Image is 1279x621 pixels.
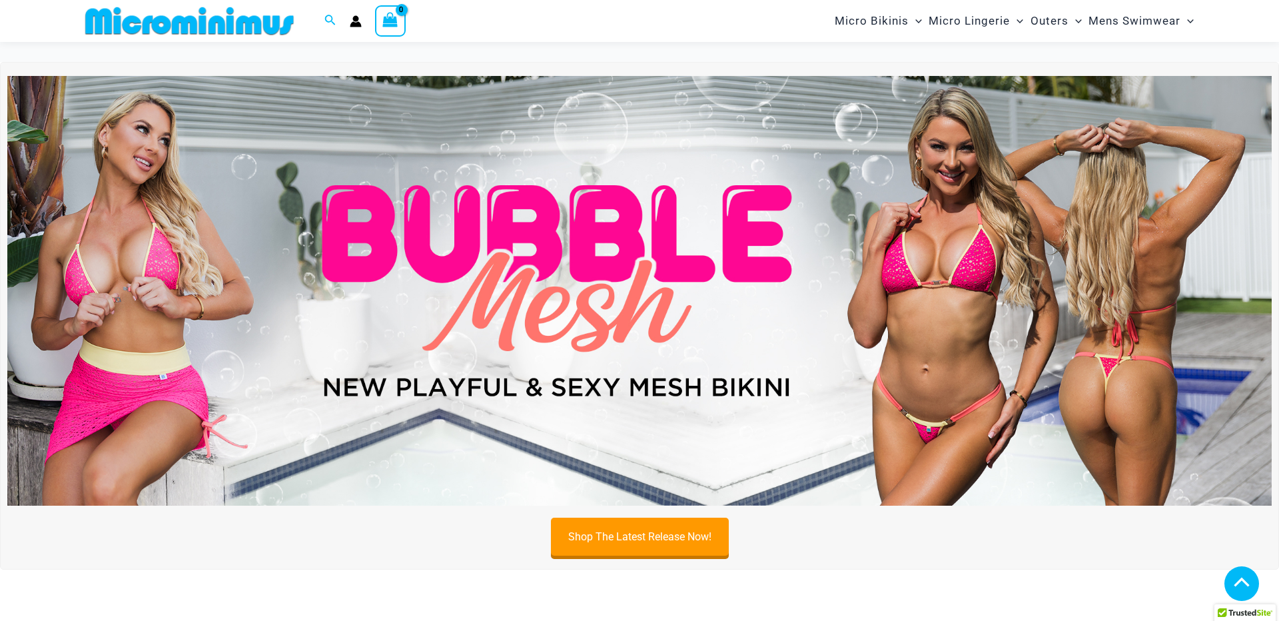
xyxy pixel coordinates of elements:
[835,4,909,38] span: Micro Bikinis
[909,4,922,38] span: Menu Toggle
[551,518,729,556] a: Shop The Latest Release Now!
[80,6,299,36] img: MM SHOP LOGO FLAT
[1088,4,1180,38] span: Mens Swimwear
[1031,4,1068,38] span: Outers
[929,4,1010,38] span: Micro Lingerie
[831,4,925,38] a: Micro BikinisMenu ToggleMenu Toggle
[1068,4,1082,38] span: Menu Toggle
[375,5,406,36] a: View Shopping Cart, empty
[350,15,362,27] a: Account icon link
[1027,4,1085,38] a: OutersMenu ToggleMenu Toggle
[324,13,336,29] a: Search icon link
[1010,4,1023,38] span: Menu Toggle
[7,76,1272,506] img: Bubble Mesh Highlight Pink
[925,4,1027,38] a: Micro LingerieMenu ToggleMenu Toggle
[829,2,1199,40] nav: Site Navigation
[1180,4,1194,38] span: Menu Toggle
[1085,4,1197,38] a: Mens SwimwearMenu ToggleMenu Toggle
